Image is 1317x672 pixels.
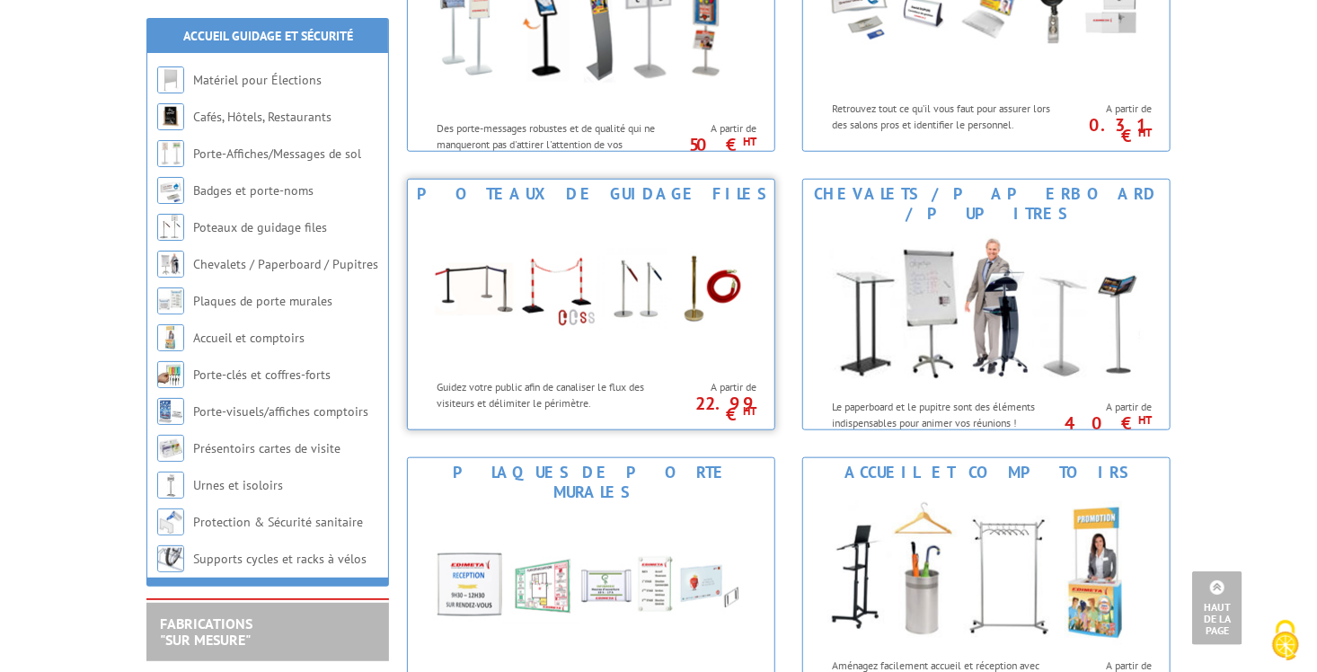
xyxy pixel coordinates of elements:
sup: HT [743,403,756,419]
p: 0.31 € [1051,119,1152,141]
img: Protection & Sécurité sanitaire [157,508,184,535]
img: Poteaux de guidage files [425,208,757,370]
button: Cookies (fenêtre modale) [1254,611,1317,672]
a: Plaques de porte murales [193,293,332,309]
p: Des porte-messages robustes et de qualité qui ne manqueront pas d'attirer l'attention de vos pass... [437,120,659,166]
img: Supports cycles et racks à vélos [157,545,184,572]
span: A partir de [1060,400,1152,414]
img: Badges et porte-noms [157,177,184,204]
a: Cafés, Hôtels, Restaurants [193,109,331,125]
a: Chevalets / Paperboard / Pupitres [193,256,378,272]
sup: HT [743,134,756,149]
img: Urnes et isoloirs [157,472,184,499]
img: Accueil et comptoirs [820,487,1153,649]
div: Accueil et comptoirs [808,463,1165,482]
a: Porte-visuels/affiches comptoirs [193,403,368,420]
div: Poteaux de guidage files [412,184,770,204]
a: FABRICATIONS"Sur Mesure" [160,615,252,649]
img: Cookies (fenêtre modale) [1263,618,1308,663]
a: Présentoirs cartes de visite [193,440,340,456]
p: Guidez votre public afin de canaliser le flux des visiteurs et délimiter le périmètre. [437,379,659,410]
span: A partir de [665,380,756,394]
p: 50 € [656,139,756,150]
a: Chevalets / Paperboard / Pupitres Chevalets / Paperboard / Pupitres Le paperboard et le pupitre s... [802,179,1171,430]
img: Porte-Affiches/Messages de sol [157,140,184,167]
img: Porte-visuels/affiches comptoirs [157,398,184,425]
a: Haut de la page [1192,571,1242,645]
img: Plaques de porte murales [157,287,184,314]
a: Poteaux de guidage files [193,219,327,235]
a: Urnes et isoloirs [193,477,283,493]
a: Accueil et comptoirs [193,330,305,346]
img: Porte-clés et coffres-forts [157,361,184,388]
img: Présentoirs cartes de visite [157,435,184,462]
a: Matériel pour Élections [193,72,322,88]
img: Chevalets / Paperboard / Pupitres [157,251,184,278]
a: Accueil Guidage et Sécurité [183,28,353,44]
img: Plaques de porte murales [425,507,757,668]
sup: HT [1138,125,1152,140]
img: Matériel pour Élections [157,66,184,93]
a: Badges et porte-noms [193,182,314,199]
p: Retrouvez tout ce qu’il vous faut pour assurer lors des salons pros et identifier le personnel. [832,101,1055,131]
p: 40 € [1051,418,1152,429]
p: Le paperboard et le pupitre sont des éléments indispensables pour animer vos réunions ! [832,399,1055,429]
img: Cafés, Hôtels, Restaurants [157,103,184,130]
div: Chevalets / Paperboard / Pupitres [808,184,1165,224]
a: Porte-Affiches/Messages de sol [193,146,361,162]
img: Accueil et comptoirs [157,324,184,351]
img: Chevalets / Paperboard / Pupitres [820,228,1153,390]
div: Plaques de porte murales [412,463,770,502]
a: Protection & Sécurité sanitaire [193,514,363,530]
span: A partir de [665,121,756,136]
a: Porte-clés et coffres-forts [193,367,331,383]
p: 22.99 € [656,398,756,420]
span: A partir de [1060,102,1152,116]
img: Poteaux de guidage files [157,214,184,241]
a: Poteaux de guidage files Poteaux de guidage files Guidez votre public afin de canaliser le flux d... [407,179,775,430]
sup: HT [1138,412,1152,428]
a: Supports cycles et racks à vélos [193,551,367,567]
